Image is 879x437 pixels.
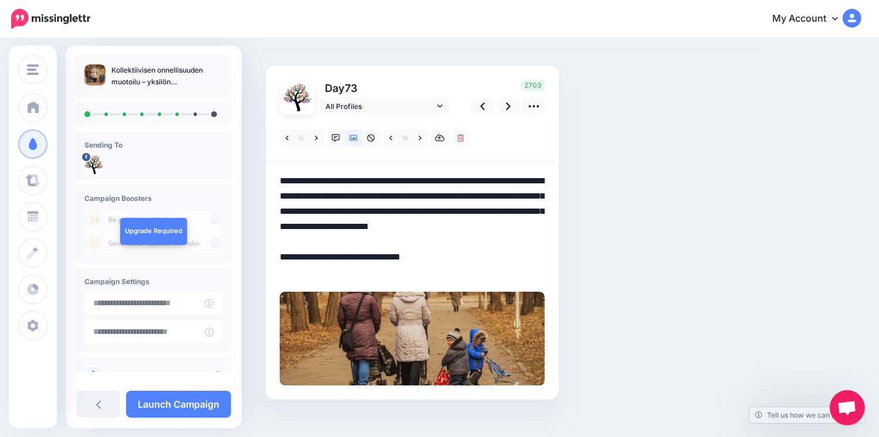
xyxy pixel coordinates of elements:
p: Day [320,80,450,97]
h4: Campaign Settings [84,277,223,286]
a: My Account [761,5,861,33]
div: Avoin keskustelu [830,390,865,425]
a: All Profiles [320,98,449,115]
h4: Campaign Boosters [84,194,223,203]
a: I confirm this is my content [110,371,200,381]
img: menu.png [27,64,39,75]
span: 2703 [521,80,545,91]
a: Tell us how we can improve [749,407,865,423]
a: Upgrade Required [120,218,187,245]
img: 18557477_1490186631026653_7633390658097503077_n-bsa91210.png [283,83,311,111]
span: 73 [345,82,357,94]
span: All Profiles [325,100,435,112]
img: 18557477_1490186631026653_7633390658097503077_n-bsa91210.png [84,155,103,174]
img: Missinglettr [11,9,90,29]
img: edae609d7108136b683c745e678ae7f7_thumb.jpg [84,64,106,86]
img: 9dcb940ce660fccd7e52f68c037715ed.jpg [280,292,545,385]
p: Kollektiivisen onnellisuuden muotoilu – yksilön onnellisuudesta yhteiseen kokemukseen [111,64,223,88]
h4: Sending To [84,141,223,149]
img: campaign_review_boosters.png [84,209,223,254]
